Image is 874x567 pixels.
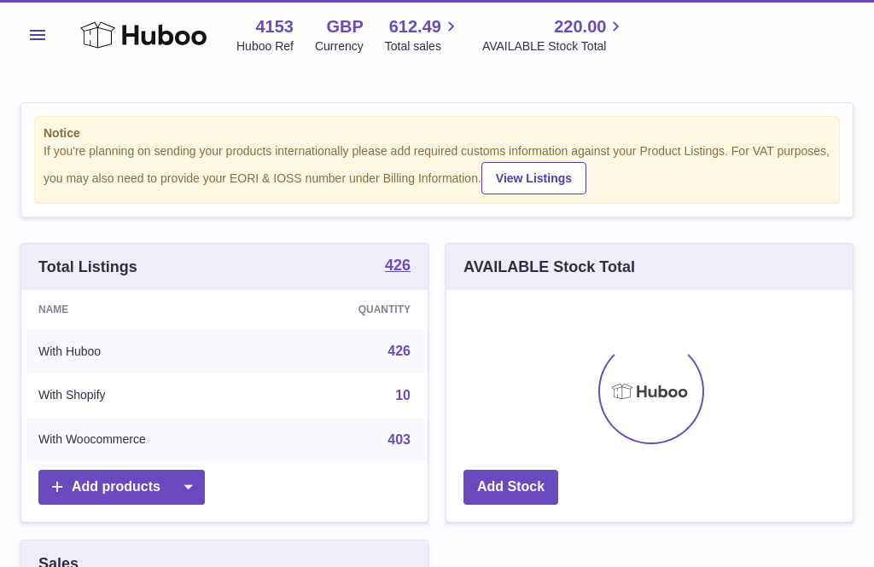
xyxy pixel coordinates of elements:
[463,257,635,277] h3: AVAILABLE Stock Total
[387,344,411,358] a: 426
[315,38,364,55] div: Currency
[482,15,626,55] a: 220.00 AVAILABLE Stock Total
[385,38,461,55] span: Total sales
[38,257,137,277] h3: Total Listings
[255,15,294,38] strong: 4153
[385,257,411,273] strong: 426
[554,15,606,38] span: 220.00
[481,162,586,194] a: View Listings
[38,470,205,505] a: Add products
[236,38,294,55] div: Huboo Ref
[482,38,626,55] span: AVAILABLE Stock Total
[44,143,830,194] div: If you're planning on sending your products internationally please add required customs informati...
[387,432,411,447] a: 403
[21,329,273,373] td: With Huboo
[21,290,273,329] th: Name
[21,373,273,418] td: With Shopify
[273,290,428,329] th: Quantity
[326,15,363,38] strong: GBP
[385,15,461,55] a: 612.49 Total sales
[44,125,830,142] strong: Notice
[21,418,273,462] td: With Woocommerce
[395,388,411,402] a: 10
[385,257,411,276] a: 426
[389,15,441,38] span: 612.49
[463,470,558,505] a: Add Stock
